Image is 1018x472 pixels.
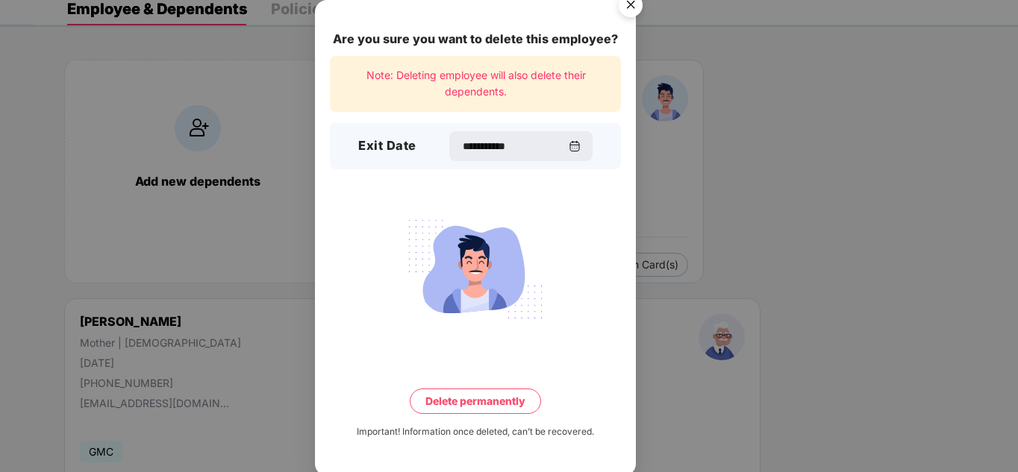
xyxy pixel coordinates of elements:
[330,30,621,48] div: Are you sure you want to delete this employee?
[392,211,559,327] img: svg+xml;base64,PHN2ZyB4bWxucz0iaHR0cDovL3d3dy53My5vcmcvMjAwMC9zdmciIHdpZHRoPSIyMjQiIGhlaWdodD0iMT...
[330,56,621,112] div: Note: Deleting employee will also delete their dependents.
[358,136,416,156] h3: Exit Date
[410,388,541,414] button: Delete permanently
[569,140,581,152] img: svg+xml;base64,PHN2ZyBpZD0iQ2FsZW5kYXItMzJ4MzIiIHhtbG5zPSJodHRwOi8vd3d3LnczLm9yZy8yMDAwL3N2ZyIgd2...
[357,425,594,439] div: Important! Information once deleted, can’t be recovered.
